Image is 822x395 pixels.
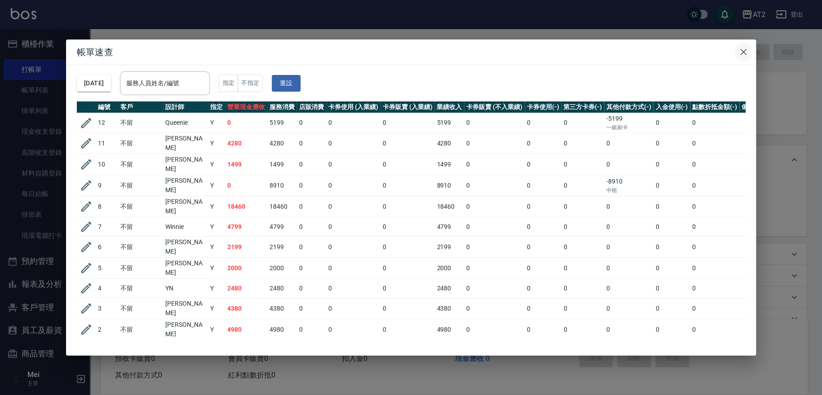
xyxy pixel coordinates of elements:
td: 0 [326,319,380,340]
th: 備註 [739,101,756,113]
td: 不留 [118,175,163,196]
td: 0 [690,298,739,319]
td: 3 [96,298,118,319]
td: 4980 [225,319,267,340]
td: Y [208,258,225,279]
td: 0 [653,113,690,133]
td: 2000 [434,258,464,279]
td: 0 [653,196,690,217]
td: 0 [464,237,524,258]
td: 0 [326,175,380,196]
th: 卡券販賣 (不入業績) [464,101,524,113]
td: Y [208,196,225,217]
td: 0 [380,319,435,340]
td: 0 [561,217,604,237]
td: Y [208,113,225,133]
td: 0 [296,217,326,237]
td: 0 [464,279,524,298]
td: 不留 [118,279,163,298]
td: 0 [326,237,380,258]
td: 不留 [118,298,163,319]
td: 2480 [267,279,297,298]
th: 營業現金應收 [225,101,267,113]
td: 0 [561,319,604,340]
td: 0 [690,237,739,258]
td: 4380 [434,298,464,319]
td: 0 [561,133,604,154]
td: 0 [296,133,326,154]
td: 5199 [434,113,464,133]
td: 0 [380,113,435,133]
td: 2199 [434,237,464,258]
td: [PERSON_NAME] [163,154,208,175]
td: 0 [690,217,739,237]
td: 4799 [267,217,297,237]
th: 客戶 [118,101,163,113]
th: 卡券使用(-) [525,101,561,113]
th: 卡券使用 (入業績) [326,101,380,113]
td: 0 [225,113,267,133]
td: 0 [525,237,561,258]
th: 其他付款方式(-) [604,101,654,113]
td: 0 [653,298,690,319]
button: 指定 [219,75,238,92]
td: 不留 [118,319,163,340]
td: 0 [326,217,380,237]
td: 0 [326,196,380,217]
td: 2000 [267,258,297,279]
td: Y [208,319,225,340]
td: 0 [464,319,524,340]
td: 0 [326,133,380,154]
td: 0 [380,196,435,217]
td: 4 [96,279,118,298]
td: 4980 [434,319,464,340]
td: 0 [380,258,435,279]
td: 0 [464,258,524,279]
td: 0 [525,217,561,237]
th: 指定 [208,101,225,113]
td: 0 [464,113,524,133]
th: 入金使用(-) [653,101,690,113]
td: 0 [604,298,654,319]
td: 0 [604,279,654,298]
td: 5199 [267,113,297,133]
td: 0 [653,319,690,340]
th: 店販消費 [296,101,326,113]
td: 2 [96,319,118,340]
td: 0 [690,154,739,175]
td: 0 [561,196,604,217]
td: 0 [690,258,739,279]
td: 0 [525,298,561,319]
th: 點數折抵金額(-) [690,101,739,113]
td: 0 [525,175,561,196]
td: 10 [96,154,118,175]
td: 0 [690,319,739,340]
th: 業績收入 [434,101,464,113]
td: Y [208,279,225,298]
td: 0 [296,319,326,340]
td: 7 [96,217,118,237]
td: 0 [380,154,435,175]
h2: 帳單速查 [66,39,756,65]
td: 0 [690,113,739,133]
td: 0 [653,154,690,175]
td: 18460 [225,196,267,217]
td: 0 [561,298,604,319]
td: 12 [96,113,118,133]
td: 6 [96,237,118,258]
td: 4280 [434,133,464,154]
td: 0 [326,279,380,298]
td: 不留 [118,133,163,154]
button: [DATE] [77,75,111,92]
td: 0 [326,258,380,279]
td: Y [208,175,225,196]
td: 0 [464,154,524,175]
td: 18460 [267,196,297,217]
td: 不留 [118,258,163,279]
td: 0 [604,217,654,237]
td: [PERSON_NAME] [163,319,208,340]
td: 0 [464,217,524,237]
td: 0 [690,279,739,298]
td: 0 [525,279,561,298]
td: 0 [525,154,561,175]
